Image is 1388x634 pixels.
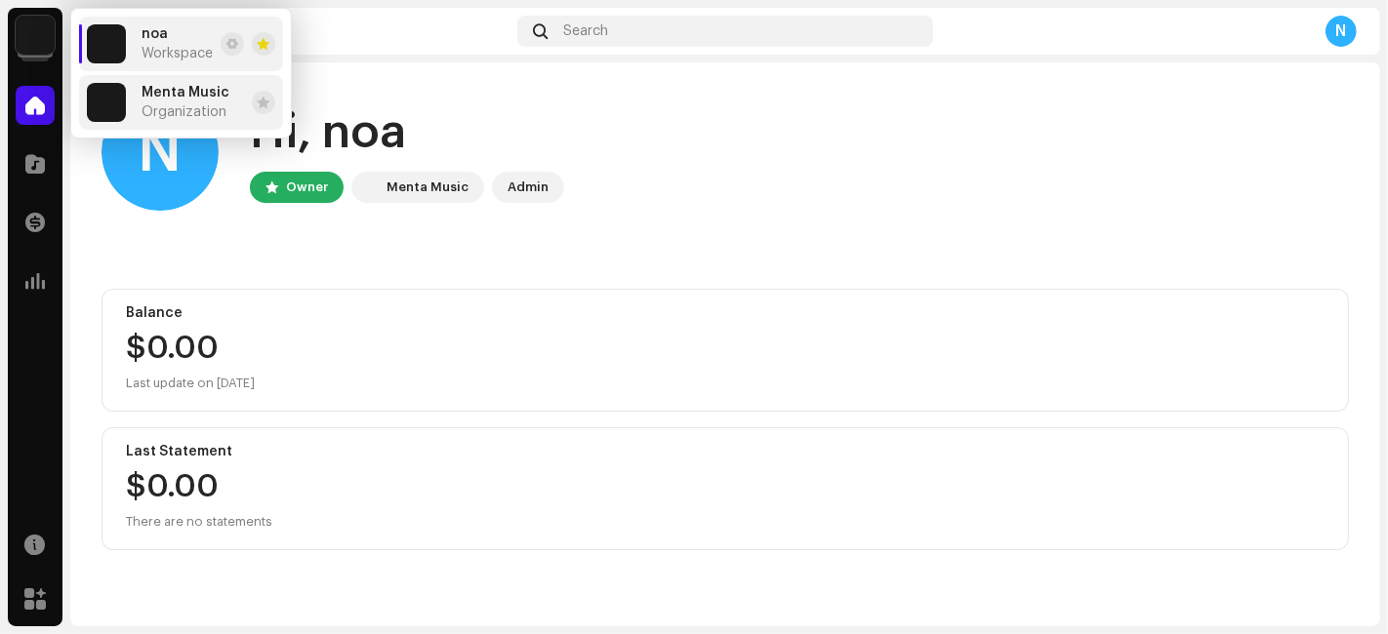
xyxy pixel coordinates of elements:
[126,372,1325,395] div: Last update on [DATE]
[94,23,510,39] div: Home
[508,176,549,199] div: Admin
[563,23,608,39] span: Search
[387,176,469,199] div: Menta Music
[87,83,126,122] img: c1aec8e0-cc53-42f4-96df-0a0a8a61c953
[16,16,55,55] img: c1aec8e0-cc53-42f4-96df-0a0a8a61c953
[102,94,219,211] div: N
[102,427,1349,550] re-o-card-value: Last Statement
[142,104,226,120] span: Organization
[126,305,1325,321] div: Balance
[1326,16,1357,47] div: N
[142,85,229,100] span: Menta Music
[126,444,1325,459] div: Last Statement
[102,289,1349,412] re-o-card-value: Balance
[355,176,379,199] img: c1aec8e0-cc53-42f4-96df-0a0a8a61c953
[250,101,564,164] div: Hi, noa
[126,510,272,534] div: There are no statements
[286,176,328,199] div: Owner
[142,46,213,61] span: Workspace
[87,24,126,63] img: c1aec8e0-cc53-42f4-96df-0a0a8a61c953
[142,26,168,42] span: noa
